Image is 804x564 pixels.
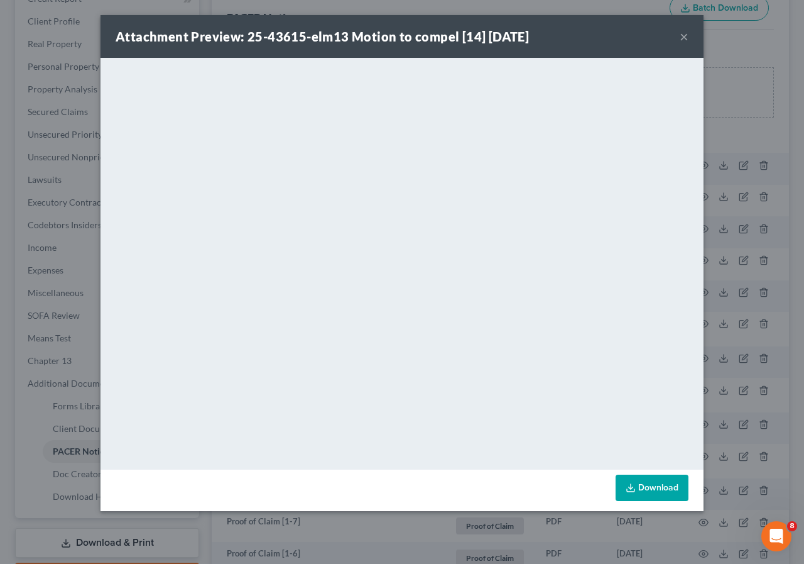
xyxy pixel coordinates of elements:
[787,521,797,531] span: 8
[680,29,688,44] button: ×
[761,521,791,551] iframe: Intercom live chat
[116,29,529,44] strong: Attachment Preview: 25-43615-elm13 Motion to compel [14] [DATE]
[100,58,703,467] iframe: <object ng-attr-data='[URL][DOMAIN_NAME]' type='application/pdf' width='100%' height='650px'></ob...
[616,475,688,501] a: Download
